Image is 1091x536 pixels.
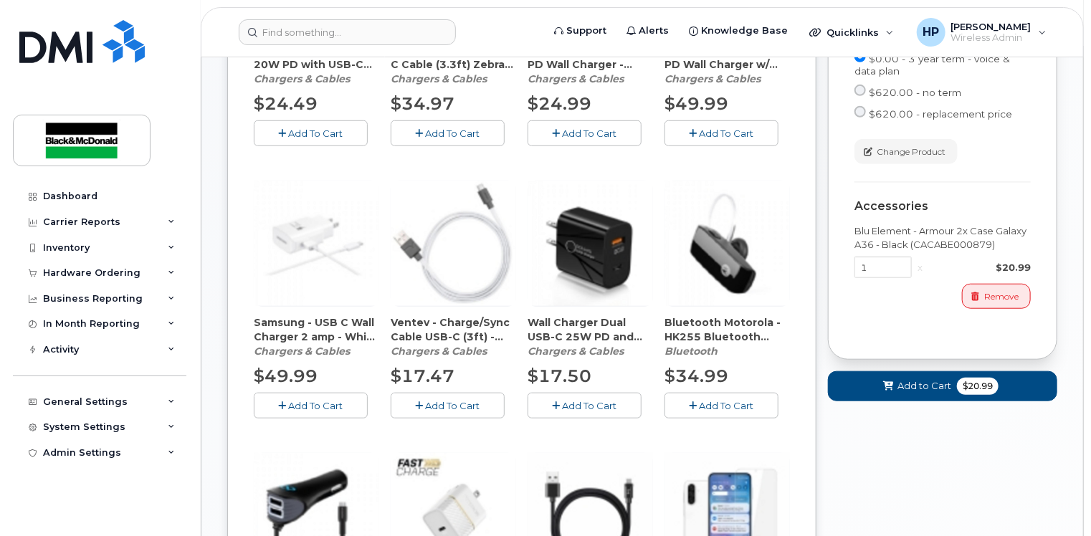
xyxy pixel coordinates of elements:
[254,72,350,85] em: Chargers & Cables
[528,120,642,145] button: Add To Cart
[639,24,669,38] span: Alerts
[664,120,778,145] button: Add To Cart
[528,393,642,418] button: Add To Cart
[254,345,350,358] em: Chargers & Cables
[391,181,516,306] img: accessory36552.JPG
[664,365,728,386] span: $34.99
[391,315,516,358] div: Ventev - Charge/Sync Cable USB-C (3ft) - White (CAMIBE000144)
[391,93,454,114] span: $34.97
[854,85,866,96] input: $620.00 - no term
[664,181,790,306] img: accessory36212.JPG
[391,393,505,418] button: Add To Cart
[391,72,487,85] em: Chargers & Cables
[426,400,480,411] span: Add To Cart
[544,16,616,45] a: Support
[289,400,343,411] span: Add To Cart
[951,32,1032,44] span: Wireless Admin
[854,106,866,118] input: $620.00 - replacement price
[254,93,318,114] span: $24.49
[391,43,516,86] div: Nomad - Rugged USB-C Cable (3.3ft) Zebra (CAMIBE000170)
[239,19,456,45] input: Find something...
[563,400,617,411] span: Add To Cart
[528,315,653,358] div: Wall Charger Dual USB-C 25W PD and USB-A Bulk (For Samsung) - Black (CAHCBE000093)
[877,145,945,158] span: Change Product
[869,108,1012,120] span: $620.00 - replacement price
[664,315,790,344] span: Bluetooth Motorola - HK255 Bluetooth Headset (CABTBE000046)
[391,365,454,386] span: $17.47
[664,393,778,418] button: Add To Cart
[563,128,617,139] span: Add To Cart
[528,43,653,86] div: Samsung - 25W USB-C PD Wall Charger - Black - OEM - No Cable - (CAHCPZ000081)
[664,72,761,85] em: Chargers & Cables
[391,120,505,145] button: Add To Cart
[854,139,958,164] button: Change Product
[426,128,480,139] span: Add To Cart
[254,393,368,418] button: Add To Cart
[528,93,591,114] span: $24.99
[928,261,1031,274] div: $20.99
[700,400,754,411] span: Add To Cart
[907,18,1057,47] div: Harsh Patel
[826,27,879,38] span: Quicklinks
[679,16,798,45] a: Knowledge Base
[254,315,379,358] div: Samsung - USB C Wall Charger 2 amp - White (CAHCPZ000055)
[254,315,379,344] span: Samsung - USB C Wall Charger 2 amp - White (CAHCPZ000055)
[528,181,653,306] img: accessory36907.JPG
[854,53,1010,77] span: $0.00 - 3 year term - voice & data plan
[799,18,904,47] div: Quicklinks
[957,378,999,395] span: $20.99
[951,21,1032,32] span: [PERSON_NAME]
[701,24,788,38] span: Knowledge Base
[664,93,728,114] span: $49.99
[616,16,679,45] a: Alerts
[664,43,790,86] div: Samsung - 25W USB-C PD Wall Charger w/ USB-C cable - Black - OEM (CAHCPZ000082)
[962,284,1031,309] button: Remove
[664,315,790,358] div: Bluetooth Motorola - HK255 Bluetooth Headset (CABTBE000046)
[254,181,379,306] img: accessory36354.JPG
[854,200,1031,213] div: Accessories
[528,72,624,85] em: Chargers & Cables
[923,24,939,41] span: HP
[528,345,624,358] em: Chargers & Cables
[391,315,516,344] span: Ventev - Charge/Sync Cable USB-C (3ft) - White (CAMIBE000144)
[869,87,961,98] span: $620.00 - no term
[391,345,487,358] em: Chargers & Cables
[528,365,591,386] span: $17.50
[566,24,606,38] span: Support
[254,43,379,86] div: Blu Element - USB-C 20W PD with USB-C Cable 4ft Wall Charger - Black (CAHCPZ000096)
[854,224,1031,251] div: Blu Element - Armour 2x Case Galaxy A36 - Black (CACABE000879)
[897,379,951,393] span: Add to Cart
[664,345,718,358] em: Bluetooth
[254,365,318,386] span: $49.99
[528,315,653,344] span: Wall Charger Dual USB-C 25W PD and USB-A Bulk (For Samsung) - Black (CAHCBE000093)
[700,128,754,139] span: Add To Cart
[289,128,343,139] span: Add To Cart
[828,371,1057,401] button: Add to Cart $20.99
[984,290,1019,303] span: Remove
[254,120,368,145] button: Add To Cart
[912,261,928,274] div: x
